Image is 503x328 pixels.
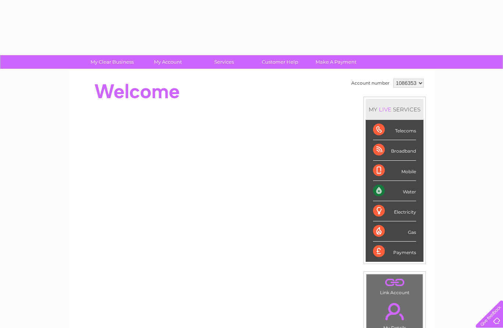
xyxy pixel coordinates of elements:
[366,99,423,120] div: MY SERVICES
[373,140,416,160] div: Broadband
[373,120,416,140] div: Telecoms
[366,274,423,297] td: Link Account
[373,161,416,181] div: Mobile
[368,299,421,324] a: .
[82,55,143,69] a: My Clear Business
[373,221,416,242] div: Gas
[368,276,421,289] a: .
[373,181,416,201] div: Water
[306,55,366,69] a: Make A Payment
[377,106,393,113] div: LIVE
[250,55,310,69] a: Customer Help
[373,201,416,221] div: Electricity
[373,242,416,261] div: Payments
[349,77,391,89] td: Account number
[194,55,254,69] a: Services
[138,55,198,69] a: My Account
